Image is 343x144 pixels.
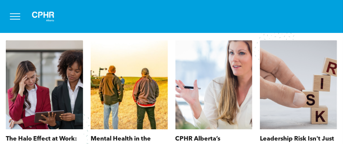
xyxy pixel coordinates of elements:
[91,134,168,144] a: Mental Health in the Agriculture Industry
[6,134,83,144] a: The Halo Effect at Work: When First Impressions Cloud Fair Judgment
[26,5,60,27] img: A white background with a few lines on it
[175,134,253,144] a: CPHR Alberta’s Commitment to Supporting Reservists
[260,134,337,144] a: Leadership Risk Isn't Just a C-Suite Concern
[6,8,24,25] button: menu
